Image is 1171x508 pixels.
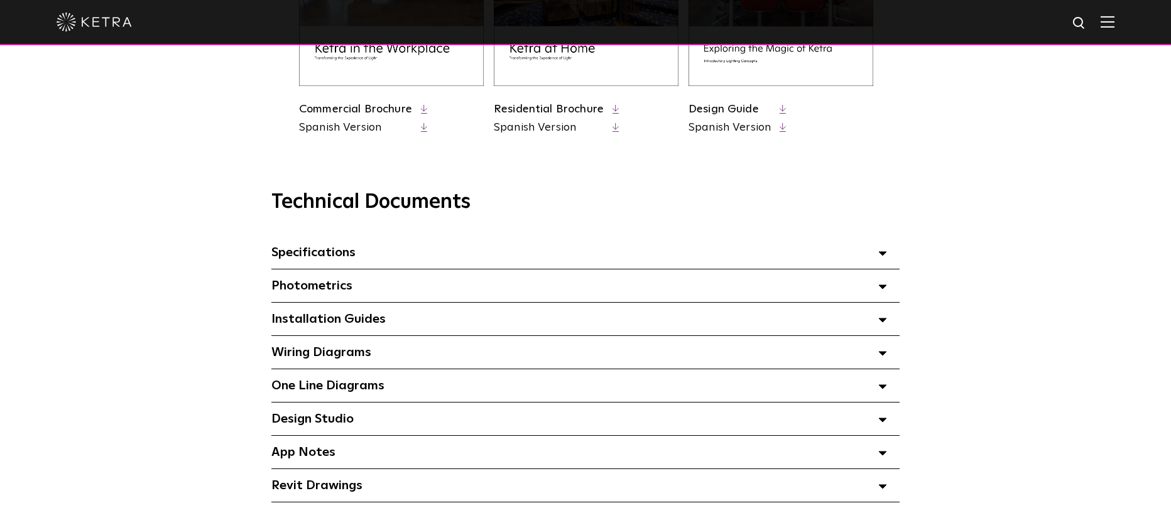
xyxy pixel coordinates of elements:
[271,313,386,325] span: Installation Guides
[299,104,412,115] a: Commercial Brochure
[271,479,362,492] span: Revit Drawings
[271,446,335,458] span: App Notes
[299,120,412,136] a: Spanish Version
[271,279,352,292] span: Photometrics
[271,413,354,425] span: Design Studio
[1072,16,1087,31] img: search icon
[689,104,759,115] a: Design Guide
[494,104,604,115] a: Residential Brochure
[689,120,771,136] a: Spanish Version
[57,13,132,31] img: ketra-logo-2019-white
[271,190,900,214] h3: Technical Documents
[1101,16,1114,28] img: Hamburger%20Nav.svg
[271,346,371,359] span: Wiring Diagrams
[271,379,384,392] span: One Line Diagrams
[494,120,604,136] a: Spanish Version
[271,246,356,259] span: Specifications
